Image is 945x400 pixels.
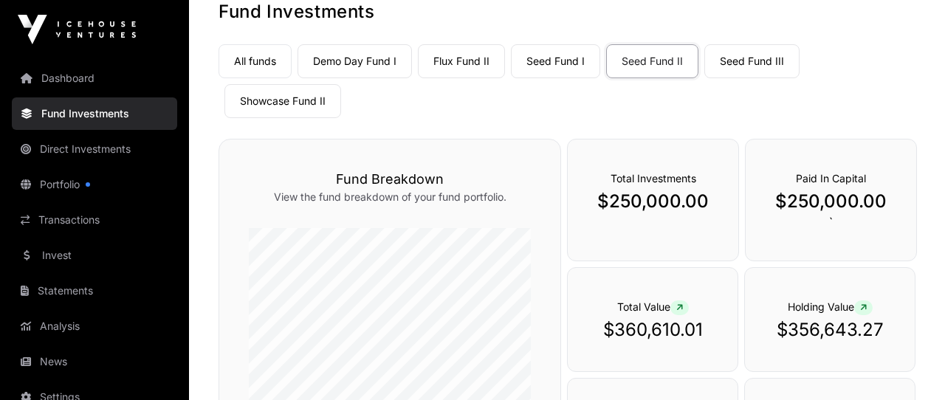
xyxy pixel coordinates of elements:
[597,318,708,342] p: $360,610.01
[12,275,177,307] a: Statements
[745,139,917,261] div: `
[606,44,698,78] a: Seed Fund II
[224,84,341,118] a: Showcase Fund II
[12,310,177,342] a: Analysis
[12,133,177,165] a: Direct Investments
[12,239,177,272] a: Invest
[219,44,292,78] a: All funds
[249,190,531,204] p: View the fund breakdown of your fund portfolio.
[611,172,696,185] span: Total Investments
[871,329,945,400] iframe: Chat Widget
[249,169,531,190] h3: Fund Breakdown
[796,172,866,185] span: Paid In Capital
[774,318,885,342] p: $356,643.27
[12,62,177,94] a: Dashboard
[418,44,505,78] a: Flux Fund II
[775,190,887,213] p: $250,000.00
[12,97,177,130] a: Fund Investments
[597,190,709,213] p: $250,000.00
[704,44,800,78] a: Seed Fund III
[788,300,873,313] span: Holding Value
[511,44,600,78] a: Seed Fund I
[12,345,177,378] a: News
[18,15,136,44] img: Icehouse Ventures Logo
[12,204,177,236] a: Transactions
[617,300,689,313] span: Total Value
[12,168,177,201] a: Portfolio
[298,44,412,78] a: Demo Day Fund I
